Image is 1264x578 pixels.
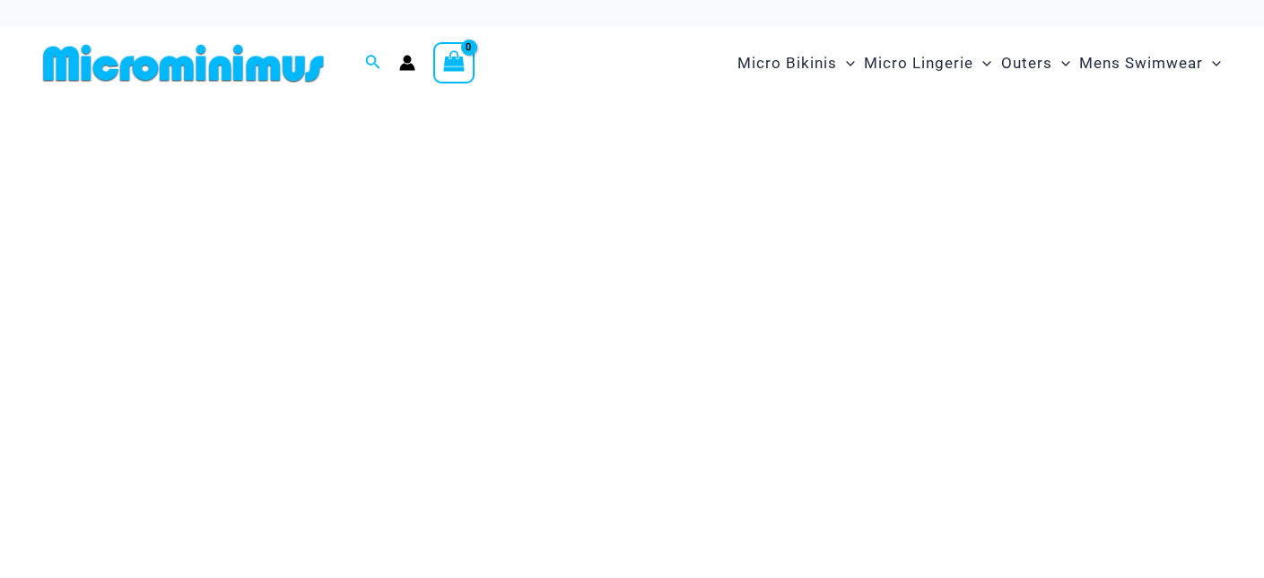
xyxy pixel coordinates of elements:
[837,40,855,86] span: Menu Toggle
[973,40,991,86] span: Menu Toggle
[1001,40,1052,86] span: Outers
[733,36,859,91] a: Micro BikinisMenu ToggleMenu Toggle
[1075,36,1225,91] a: Mens SwimwearMenu ToggleMenu Toggle
[399,55,415,71] a: Account icon link
[433,42,475,83] a: View Shopping Cart, empty
[737,40,837,86] span: Micro Bikinis
[365,52,381,74] a: Search icon link
[997,36,1075,91] a: OutersMenu ToggleMenu Toggle
[864,40,973,86] span: Micro Lingerie
[730,33,1228,93] nav: Site Navigation
[1052,40,1070,86] span: Menu Toggle
[36,43,331,83] img: MM SHOP LOGO FLAT
[859,36,996,91] a: Micro LingerieMenu ToggleMenu Toggle
[1203,40,1221,86] span: Menu Toggle
[1079,40,1203,86] span: Mens Swimwear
